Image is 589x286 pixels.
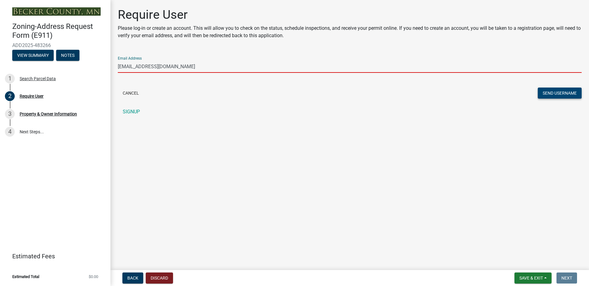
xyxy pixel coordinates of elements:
span: ADD2025-483266 [12,42,98,48]
span: Next [561,276,572,280]
div: 3 [5,109,15,119]
wm-modal-confirm: Notes [56,53,79,58]
div: Require User [20,94,44,98]
p: Please log-in or create an account. This will allow you to check on the status, schedule inspecti... [118,25,582,39]
button: Notes [56,50,79,61]
div: 4 [5,127,15,137]
div: 1 [5,74,15,84]
h1: Require User [118,7,582,22]
button: Next [556,272,577,284]
span: Back [127,276,138,280]
button: Cancel [118,88,144,99]
button: View Summary [12,50,54,61]
div: Property & Owner Information [20,112,77,116]
button: Back [122,272,143,284]
span: $0.00 [89,275,98,279]
span: Estimated Total [12,275,39,279]
button: Discard [146,272,173,284]
wm-modal-confirm: Summary [12,53,54,58]
button: Save & Exit [514,272,552,284]
h4: Zoning-Address Request Form (E911) [12,22,106,40]
div: Search Parcel Data [20,76,56,81]
span: Save & Exit [519,276,543,280]
button: Send Username [538,88,582,99]
a: Estimated Fees [5,250,101,262]
a: SIGNUP [118,106,582,118]
div: 2 [5,91,15,101]
img: Becker County, Minnesota [12,7,101,16]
